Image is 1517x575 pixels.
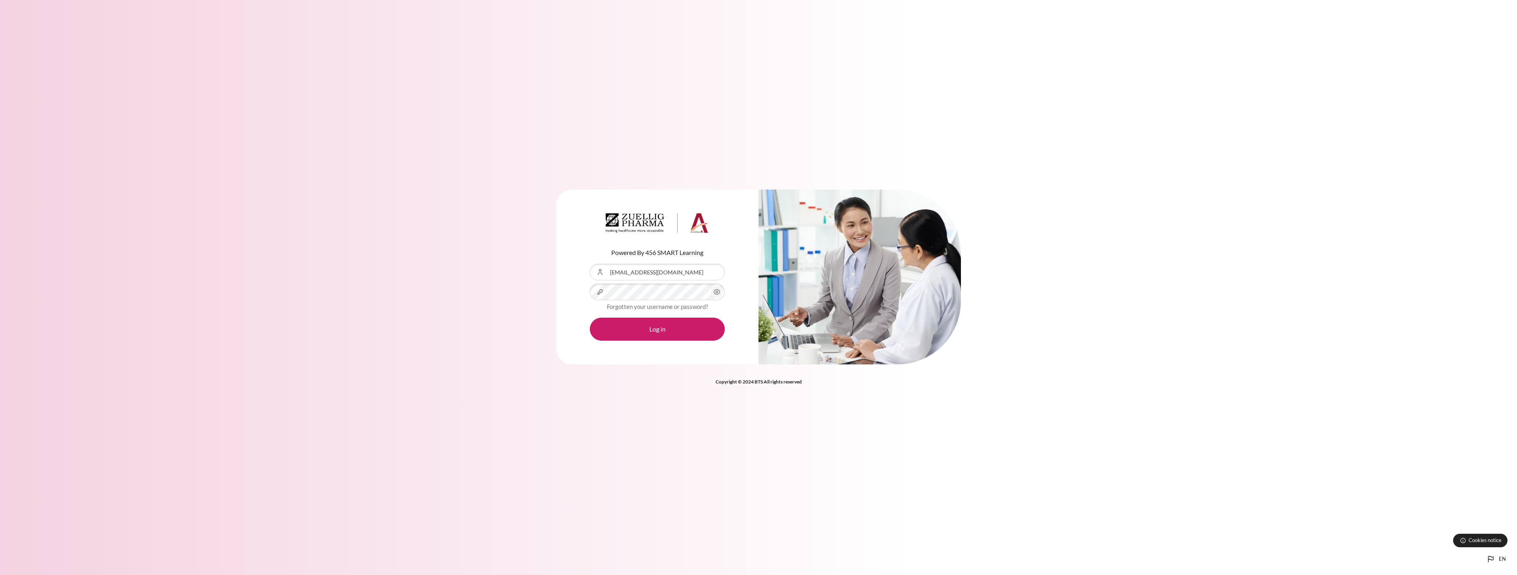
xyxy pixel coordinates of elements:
[590,264,725,280] input: Username or Email Address
[590,318,725,341] button: Log in
[590,248,725,257] p: Powered By 456 SMART Learning
[1469,537,1502,544] span: Cookies notice
[1453,534,1507,547] button: Cookies notice
[716,379,802,385] strong: Copyright © 2024 BTS All rights reserved
[606,213,709,233] img: Architeck
[606,213,709,236] a: Architeck
[1483,551,1509,567] button: Languages
[1499,555,1506,563] span: en
[607,303,708,310] a: Forgotten your username or password?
